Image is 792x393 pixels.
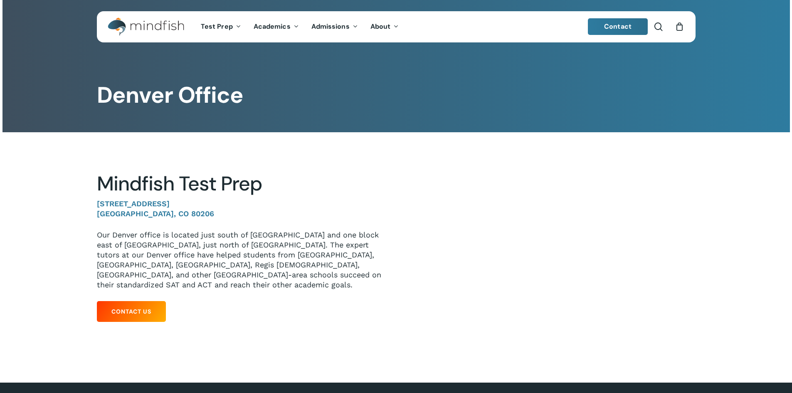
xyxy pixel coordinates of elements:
[588,18,648,35] a: Contact
[247,23,305,30] a: Academics
[675,22,684,31] a: Cart
[97,11,696,42] header: Main Menu
[97,199,170,208] strong: [STREET_ADDRESS]
[604,22,632,31] span: Contact
[97,209,214,218] strong: [GEOGRAPHIC_DATA], CO 80206
[111,307,151,316] span: Contact Us
[370,22,391,31] span: About
[195,11,405,42] nav: Main Menu
[201,22,233,31] span: Test Prep
[97,301,166,322] a: Contact Us
[97,82,695,109] h1: Denver Office
[254,22,291,31] span: Academics
[97,230,384,290] p: Our Denver office is located just south of [GEOGRAPHIC_DATA] and one block east of [GEOGRAPHIC_DA...
[364,23,405,30] a: About
[97,172,384,196] h2: Mindfish Test Prep
[305,23,364,30] a: Admissions
[311,22,350,31] span: Admissions
[195,23,247,30] a: Test Prep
